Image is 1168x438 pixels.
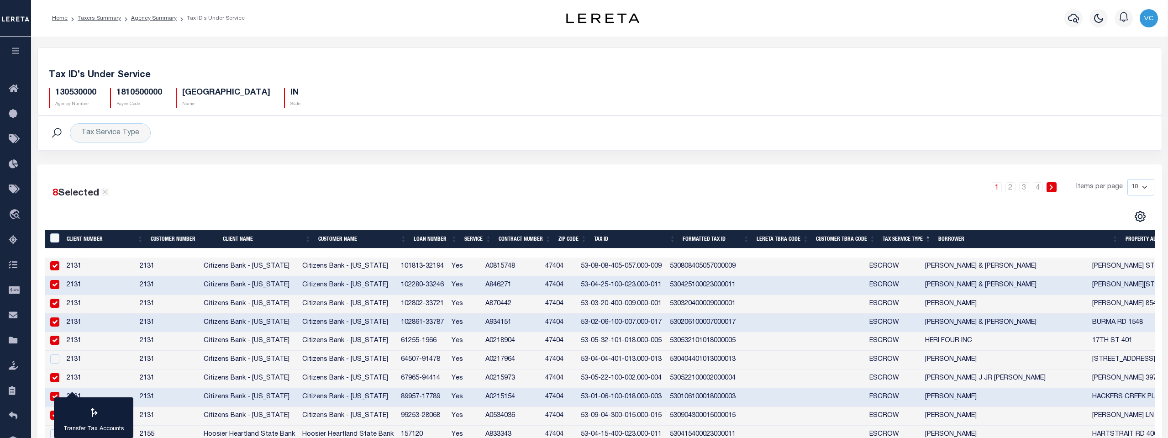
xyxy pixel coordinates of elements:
td: A870442 [482,295,542,314]
td: Citizens Bank - [US_STATE] [200,276,299,295]
td: 2131 [136,314,200,332]
td: ESCROW [866,295,921,314]
th: Borrower: activate to sort column ascending [935,230,1122,248]
td: [PERSON_NAME] [921,351,1089,369]
th: Client Number: activate to sort column ascending [63,230,147,248]
td: 47404 [542,369,577,388]
td: HERI FOUR INC [921,332,1089,351]
td: 102861-33787 [397,314,448,332]
td: ESCROW [866,407,921,426]
td: A846271 [482,276,542,295]
a: 1 [992,182,1002,192]
td: [PERSON_NAME] [921,407,1089,426]
td: 47404 [542,314,577,332]
i: travel_explore [9,209,23,221]
td: 53-04-25-100-023.000-011 [577,276,666,295]
td: Citizens Bank - [US_STATE] [200,258,299,276]
td: A0215154 [482,388,542,407]
td: A934151 [482,314,542,332]
td: Yes [448,388,482,407]
td: 2131 [63,314,136,332]
td: 2131 [136,351,200,369]
td: Yes [448,276,482,295]
td: [PERSON_NAME] [921,295,1089,314]
a: 3 [1019,182,1029,192]
td: 2131 [63,388,136,407]
td: 53-05-32-101-018.000-005 [577,332,666,351]
td: 47404 [542,276,577,295]
td: 101813-32194 [397,258,448,276]
td: 2131 [136,258,200,276]
div: Selected [53,186,109,201]
td: ESCROW [866,388,921,407]
th: Service: activate to sort column ascending [461,230,495,248]
td: 530425100023000011 [666,276,740,295]
td: Yes [448,369,482,388]
td: 2131 [63,369,136,388]
a: Home [52,16,68,21]
td: Citizens Bank - [US_STATE] [299,351,397,369]
td: 530106100018000003 [666,388,740,407]
td: 67965-94414 [397,369,448,388]
td: 2131 [136,295,200,314]
td: Citizens Bank - [US_STATE] [299,314,397,332]
td: ESCROW [866,276,921,295]
td: Citizens Bank - [US_STATE] [299,369,397,388]
td: Citizens Bank - [US_STATE] [299,276,397,295]
th: Contract Number: activate to sort column ascending [495,230,555,248]
td: 47404 [542,332,577,351]
th: Zip Code: activate to sort column ascending [555,230,590,248]
td: 64507-91478 [397,351,448,369]
td: 530808405057000009 [666,258,740,276]
th: Customer Number [147,230,219,248]
td: [PERSON_NAME] & [PERSON_NAME] [921,258,1089,276]
td: Citizens Bank - [US_STATE] [200,295,299,314]
h5: [GEOGRAPHIC_DATA] [182,88,270,98]
a: 4 [1033,182,1043,192]
td: Citizens Bank - [US_STATE] [200,351,299,369]
td: 530904300015000015 [666,407,740,426]
th: Tax Service Type: activate to sort column descending [879,230,935,248]
td: 53-08-08-405-057.000-009 [577,258,666,276]
th: Formatted Tax ID: activate to sort column ascending [679,230,753,248]
span: Items per page [1076,182,1123,192]
td: A0534036 [482,407,542,426]
td: A0215973 [482,369,542,388]
td: 530522100002000004 [666,369,740,388]
th: Loan Number: activate to sort column ascending [410,230,461,248]
td: ESCROW [866,258,921,276]
th: Tax ID: activate to sort column ascending [590,230,679,248]
td: ESCROW [866,351,921,369]
h5: 130530000 [55,88,96,98]
th: Customer Name: activate to sort column ascending [315,230,410,248]
td: 53-03-20-400-009.000-001 [577,295,666,314]
td: Citizens Bank - [US_STATE] [200,407,299,426]
td: A0217964 [482,351,542,369]
h5: 1810500000 [116,88,162,98]
td: Yes [448,351,482,369]
td: 47404 [542,407,577,426]
td: 53-05-22-100-002.000-004 [577,369,666,388]
td: 47404 [542,295,577,314]
td: Yes [448,332,482,351]
td: 2131 [136,388,200,407]
td: 53-02-06-100-007.000-017 [577,314,666,332]
img: logo-dark.svg [566,13,639,23]
a: Agency Summary [131,16,177,21]
td: 89957-17789 [397,388,448,407]
td: 2131 [63,351,136,369]
a: Taxers Summary [78,16,121,21]
td: 53-04-04-401-013.000-013 [577,351,666,369]
td: Citizens Bank - [US_STATE] [299,295,397,314]
td: [PERSON_NAME] J JR [PERSON_NAME] [921,369,1089,388]
td: 99253-28068 [397,407,448,426]
td: 102802-33721 [397,295,448,314]
td: 102280-33246 [397,276,448,295]
td: 530206100007000017 [666,314,740,332]
td: Citizens Bank - [US_STATE] [299,332,397,351]
td: Citizens Bank - [US_STATE] [299,407,397,426]
td: 2131 [136,276,200,295]
td: ESCROW [866,332,921,351]
td: 61255-1966 [397,332,448,351]
td: Citizens Bank - [US_STATE] [299,388,397,407]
